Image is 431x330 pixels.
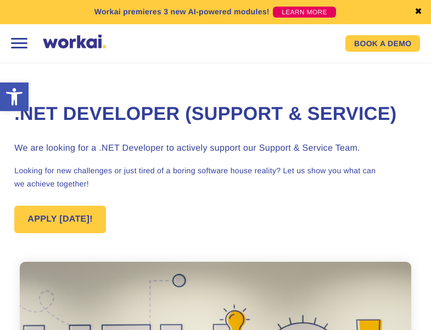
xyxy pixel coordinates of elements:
[273,7,336,18] a: LEARN MORE
[14,164,416,190] p: Looking for new challenges or just tired of a boring software house reality? Let us show you what...
[94,6,270,18] p: Workai premieres 3 new AI-powered modules!
[345,35,420,52] a: BOOK A DEMO
[14,142,416,155] h3: We are looking for a .NET Developer to actively support our Support & Service Team.
[14,206,106,233] a: APPLY [DATE]!
[415,8,422,16] a: ✖
[14,102,416,127] h1: .NET Developer (Support & Service)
